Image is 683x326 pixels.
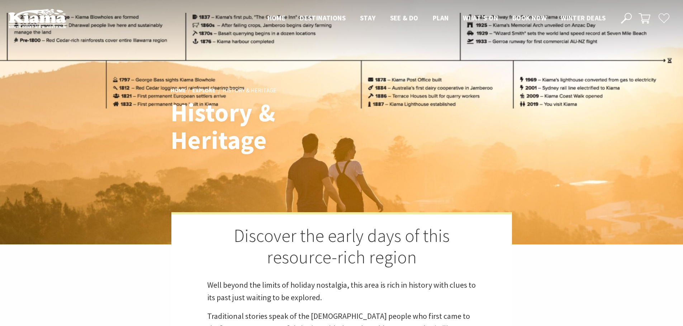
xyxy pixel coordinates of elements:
[171,99,373,154] h1: History & Heritage
[207,225,476,268] h2: Discover the early days of this resource-rich region
[192,87,215,94] a: Explore
[463,14,498,22] span: What’s On
[223,86,276,95] li: History & Heritage
[207,279,476,304] p: Well beyond the limits of holiday nostalgia, this area is rich in history with clues to its past ...
[433,14,449,22] span: Plan
[300,14,346,22] span: Destinations
[260,13,613,24] nav: Main Menu
[390,14,418,22] span: See & Do
[171,87,186,94] a: Home
[360,14,376,22] span: Stay
[9,9,66,28] img: Kiama Logo
[561,14,606,22] span: Winter Deals
[267,14,286,22] span: Home
[512,14,546,22] span: Book now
